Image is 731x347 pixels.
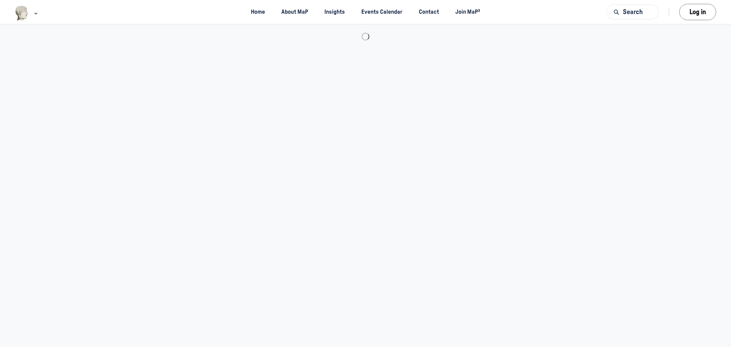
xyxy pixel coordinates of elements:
a: Contact [412,5,446,19]
a: Join MaP³ [449,5,487,19]
button: Museums as Progress logo [15,5,40,21]
a: Events Calendar [355,5,409,19]
button: Search [606,5,659,19]
a: Insights [318,5,352,19]
button: Log in [679,4,716,20]
a: Home [244,5,271,19]
a: About MaP [275,5,315,19]
img: Museums as Progress logo [15,6,29,21]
